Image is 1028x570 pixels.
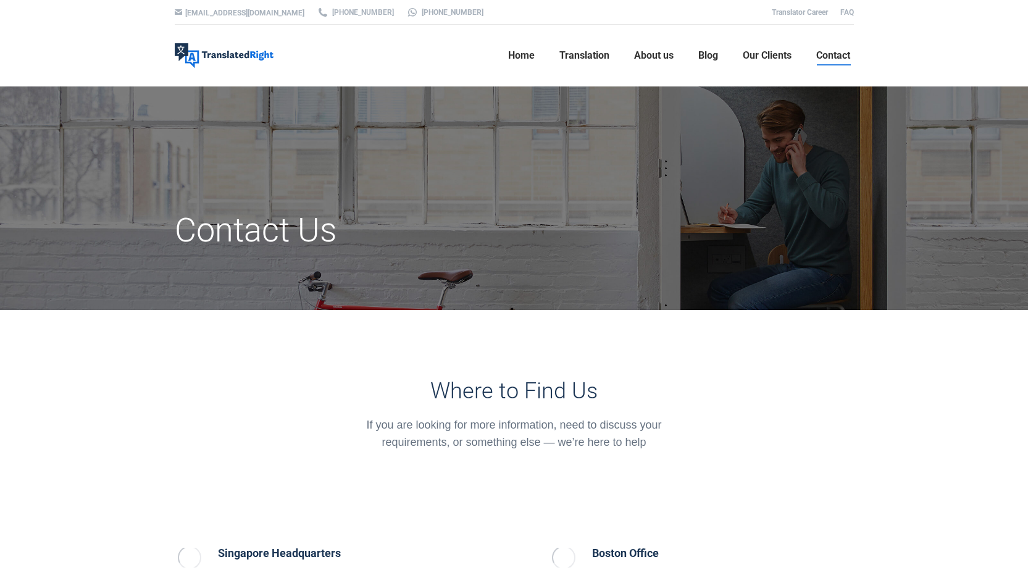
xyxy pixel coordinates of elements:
a: [PHONE_NUMBER] [406,7,483,18]
a: Home [504,36,538,75]
a: Blog [695,36,722,75]
a: [EMAIL_ADDRESS][DOMAIN_NAME] [185,9,304,17]
a: Translation [556,36,613,75]
a: [PHONE_NUMBER] [317,7,394,18]
a: About us [630,36,677,75]
h1: Contact Us [175,210,621,251]
h5: Singapore Headquarters [218,545,397,562]
span: Our Clients [743,49,792,62]
a: Our Clients [739,36,795,75]
span: Translation [559,49,609,62]
div: If you are looking for more information, need to discuss your requirements, or something else — w... [349,416,679,451]
span: Blog [698,49,718,62]
a: Contact [813,36,854,75]
h3: Where to Find Us [349,378,679,404]
span: Contact [816,49,850,62]
span: About us [634,49,674,62]
a: Translator Career [772,8,828,17]
a: FAQ [840,8,854,17]
span: Home [508,49,535,62]
h5: Boston Office [592,545,690,562]
img: Translated Right [175,43,274,68]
